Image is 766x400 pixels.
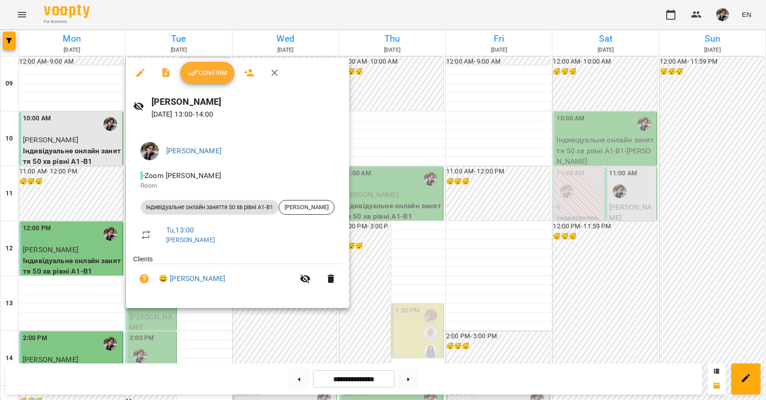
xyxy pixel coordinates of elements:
a: [PERSON_NAME] [166,146,221,155]
img: 3324ceff06b5eb3c0dd68960b867f42f.jpeg [140,142,159,160]
span: Індивідуальне онлайн заняття 50 хв рівні А1-В1 [140,203,279,211]
p: [DATE] 13:00 - 14:00 [151,109,342,120]
a: Tu , 13:00 [166,226,194,234]
a: [PERSON_NAME] [166,236,215,243]
span: [PERSON_NAME] [279,203,334,211]
button: Unpaid. Bill the attendance? [133,268,155,290]
span: Confirm [188,67,227,78]
p: Room [140,181,334,190]
ul: Clients [133,254,342,297]
div: [PERSON_NAME] [279,200,334,215]
a: 😀 [PERSON_NAME] [159,273,225,284]
button: Confirm [180,62,234,84]
h6: [PERSON_NAME] [151,95,342,109]
span: - Zoom [PERSON_NAME] [140,171,223,180]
